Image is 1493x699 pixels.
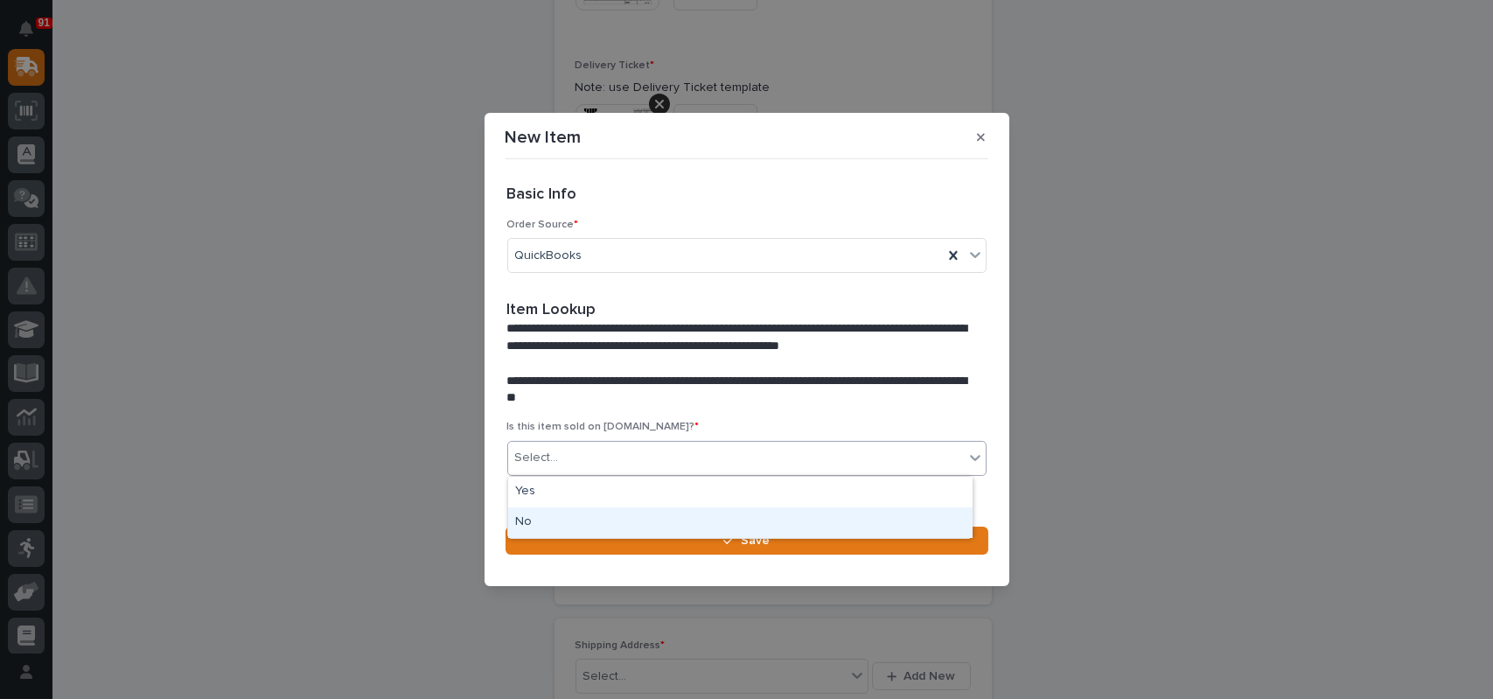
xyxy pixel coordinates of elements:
span: Is this item sold on [DOMAIN_NAME]? [507,422,700,432]
p: New Item [506,127,582,148]
span: Save [741,533,770,549]
span: Order Source [507,220,579,230]
div: Select... [515,449,559,467]
div: No [508,507,973,538]
span: QuickBooks [515,247,583,265]
h2: Item Lookup [507,301,597,320]
button: Save [506,527,988,555]
h2: Basic Info [507,185,577,205]
div: Yes [508,477,973,507]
